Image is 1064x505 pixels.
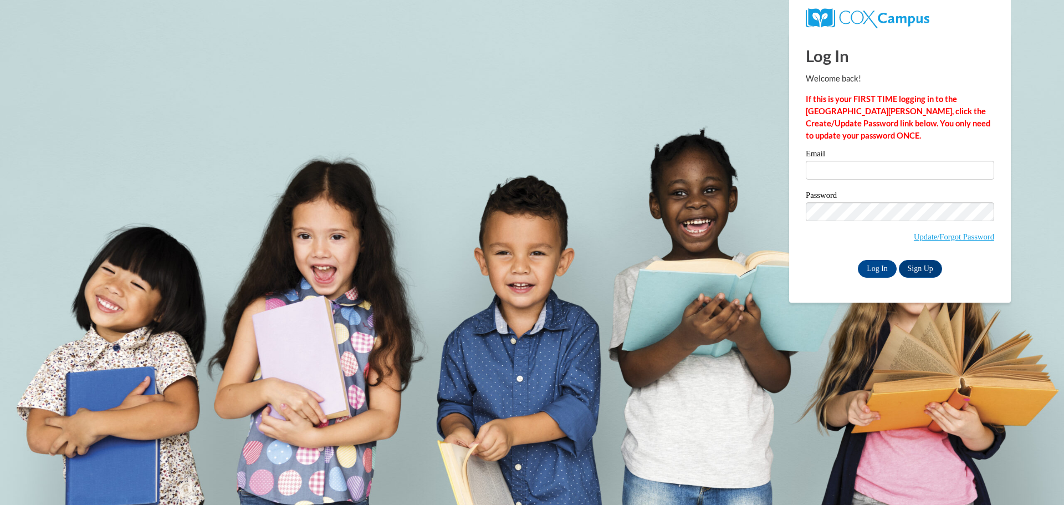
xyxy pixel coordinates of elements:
input: Log In [858,260,897,278]
label: Email [806,150,994,161]
label: Password [806,191,994,202]
img: COX Campus [806,8,929,28]
h1: Log In [806,44,994,67]
a: Update/Forgot Password [914,232,994,241]
a: Sign Up [899,260,942,278]
p: Welcome back! [806,73,994,85]
a: COX Campus [806,13,929,22]
strong: If this is your FIRST TIME logging in to the [GEOGRAPHIC_DATA][PERSON_NAME], click the Create/Upd... [806,94,990,140]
